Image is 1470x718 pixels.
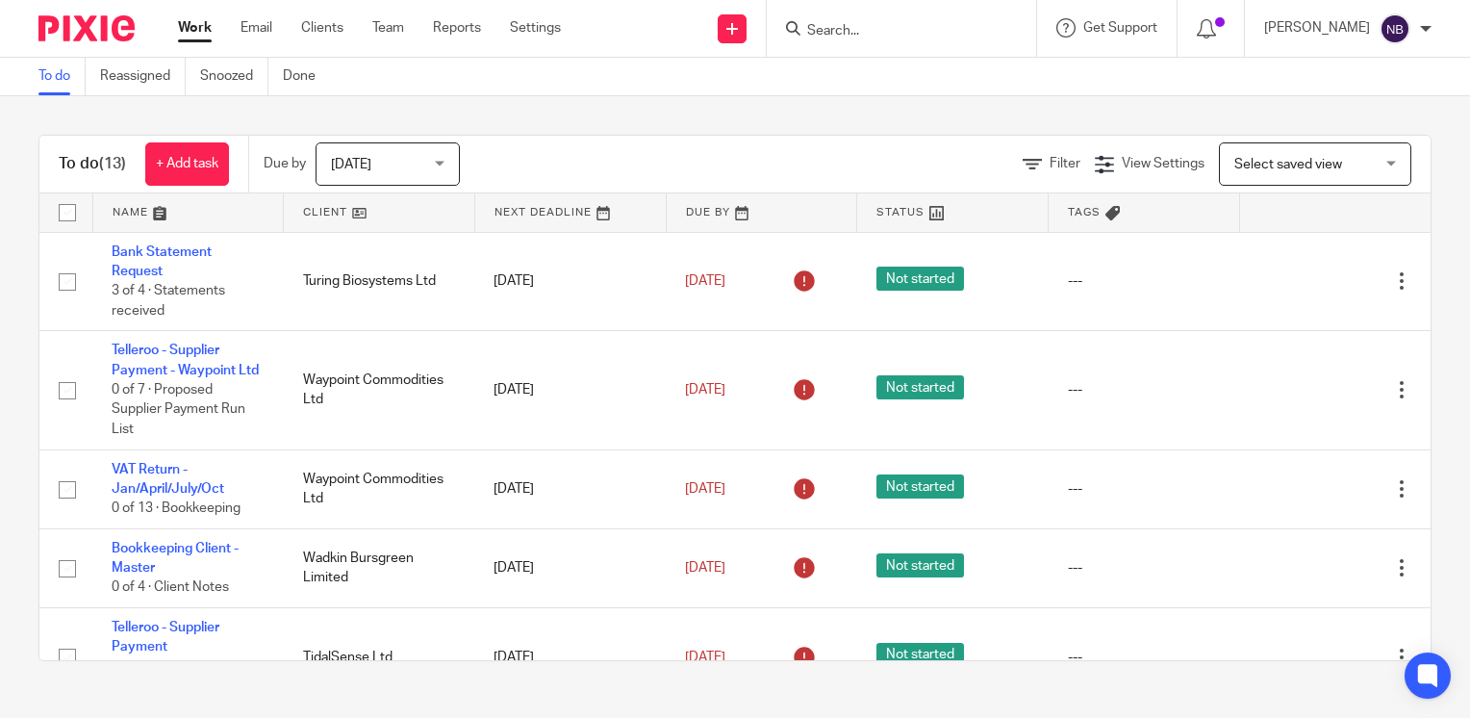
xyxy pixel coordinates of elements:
[112,463,224,496] a: VAT Return - Jan/April/July/Oct
[1068,648,1221,667] div: ---
[510,18,561,38] a: Settings
[241,18,272,38] a: Email
[178,18,212,38] a: Work
[284,331,475,449] td: Waypoint Commodities Ltd
[1068,380,1221,399] div: ---
[112,542,239,575] a: Bookkeeping Client - Master
[284,232,475,331] td: Turing Biosystems Ltd
[433,18,481,38] a: Reports
[99,156,126,171] span: (13)
[685,383,725,397] span: [DATE]
[372,18,404,38] a: Team
[1380,13,1410,44] img: svg%3E
[145,142,229,186] a: + Add task
[112,581,229,595] span: 0 of 4 · Client Notes
[474,232,666,331] td: [DATE]
[876,267,964,291] span: Not started
[200,58,268,95] a: Snoozed
[685,482,725,496] span: [DATE]
[283,58,330,95] a: Done
[1068,479,1221,499] div: ---
[1068,207,1101,218] span: Tags
[474,449,666,528] td: [DATE]
[805,23,978,40] input: Search
[1083,21,1157,35] span: Get Support
[38,58,86,95] a: To do
[1050,157,1080,170] span: Filter
[112,383,245,436] span: 0 of 7 · Proposed Supplier Payment Run List
[331,158,371,171] span: [DATE]
[284,608,475,707] td: TidalSense Ltd
[1122,157,1204,170] span: View Settings
[685,651,725,664] span: [DATE]
[112,284,225,318] span: 3 of 4 · Statements received
[1234,158,1342,171] span: Select saved view
[685,561,725,575] span: [DATE]
[876,553,964,577] span: Not started
[685,274,725,288] span: [DATE]
[1068,558,1221,577] div: ---
[1264,18,1370,38] p: [PERSON_NAME]
[284,528,475,607] td: Wadkin Bursgreen Limited
[876,474,964,499] span: Not started
[264,154,306,173] p: Due by
[301,18,343,38] a: Clients
[112,621,219,654] a: Telleroo - Supplier Payment
[284,449,475,528] td: Waypoint Commodities Ltd
[1068,271,1221,291] div: ---
[38,15,135,41] img: Pixie
[112,502,241,516] span: 0 of 13 · Bookkeeping
[59,154,126,174] h1: To do
[474,608,666,707] td: [DATE]
[876,643,964,667] span: Not started
[474,331,666,449] td: [DATE]
[474,528,666,607] td: [DATE]
[112,344,259,376] a: Telleroo - Supplier Payment - Waypoint Ltd
[112,245,212,278] a: Bank Statement Request
[100,58,186,95] a: Reassigned
[876,375,964,399] span: Not started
